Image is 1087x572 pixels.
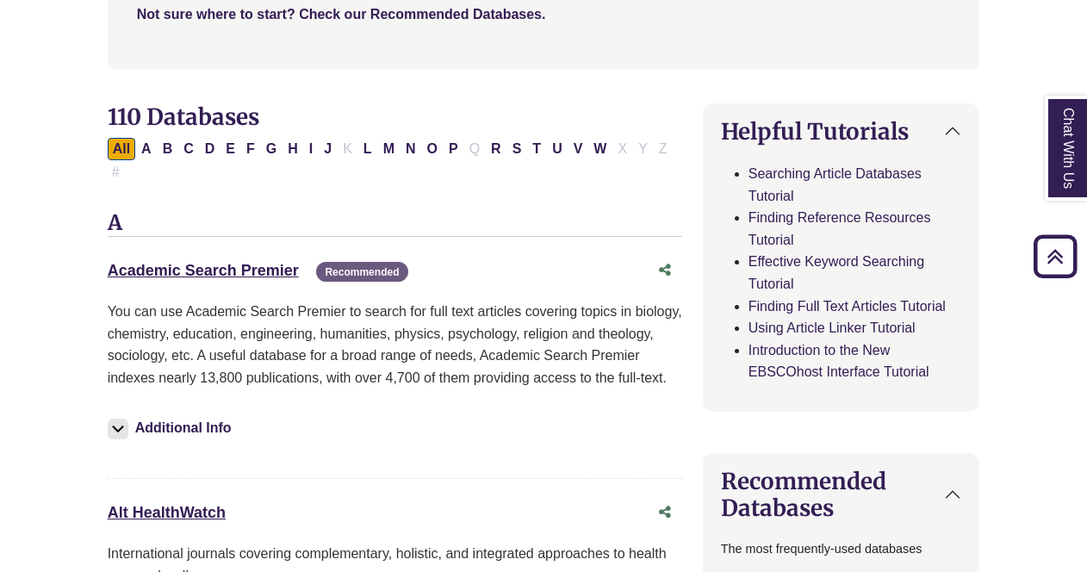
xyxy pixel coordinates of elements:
[108,103,259,131] span: 110 Databases
[319,138,337,160] button: Filter Results J
[221,138,240,160] button: Filter Results E
[527,138,546,160] button: Filter Results T
[748,210,931,247] a: Finding Reference Resources Tutorial
[108,416,237,440] button: Additional Info
[568,138,588,160] button: Filter Results V
[444,138,463,160] button: Filter Results P
[200,138,221,160] button: Filter Results D
[241,138,260,160] button: Filter Results F
[748,320,916,335] a: Using Article Linker Tutorial
[401,138,421,160] button: Filter Results N
[158,138,178,160] button: Filter Results B
[358,138,377,160] button: Filter Results L
[378,138,400,160] button: Filter Results M
[704,104,979,159] button: Helpful Tutorials
[108,138,135,160] button: All
[108,504,226,521] a: Alt HealthWatch
[304,138,318,160] button: Filter Results I
[136,138,157,160] button: Filter Results A
[547,138,568,160] button: Filter Results U
[648,496,682,529] button: Share this database
[137,7,546,22] a: Not sure where to start? Check our Recommended Databases.
[108,211,682,237] h3: A
[507,138,527,160] button: Filter Results S
[721,539,962,559] p: The most frequently-used databases
[748,166,922,203] a: Searching Article Databases Tutorial
[108,262,299,279] a: Academic Search Premier
[283,138,303,160] button: Filter Results H
[588,138,612,160] button: Filter Results W
[704,454,979,535] button: Recommended Databases
[648,254,682,287] button: Share this database
[748,299,946,314] a: Finding Full Text Articles Tutorial
[748,343,929,380] a: Introduction to the New EBSCOhost Interface Tutorial
[261,138,282,160] button: Filter Results G
[178,138,199,160] button: Filter Results C
[486,138,506,160] button: Filter Results R
[316,262,407,282] span: Recommended
[108,301,682,389] p: You can use Academic Search Premier to search for full text articles covering topics in biology, ...
[1028,245,1083,268] a: Back to Top
[748,254,924,291] a: Effective Keyword Searching Tutorial
[108,140,674,178] div: Alpha-list to filter by first letter of database name
[422,138,443,160] button: Filter Results O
